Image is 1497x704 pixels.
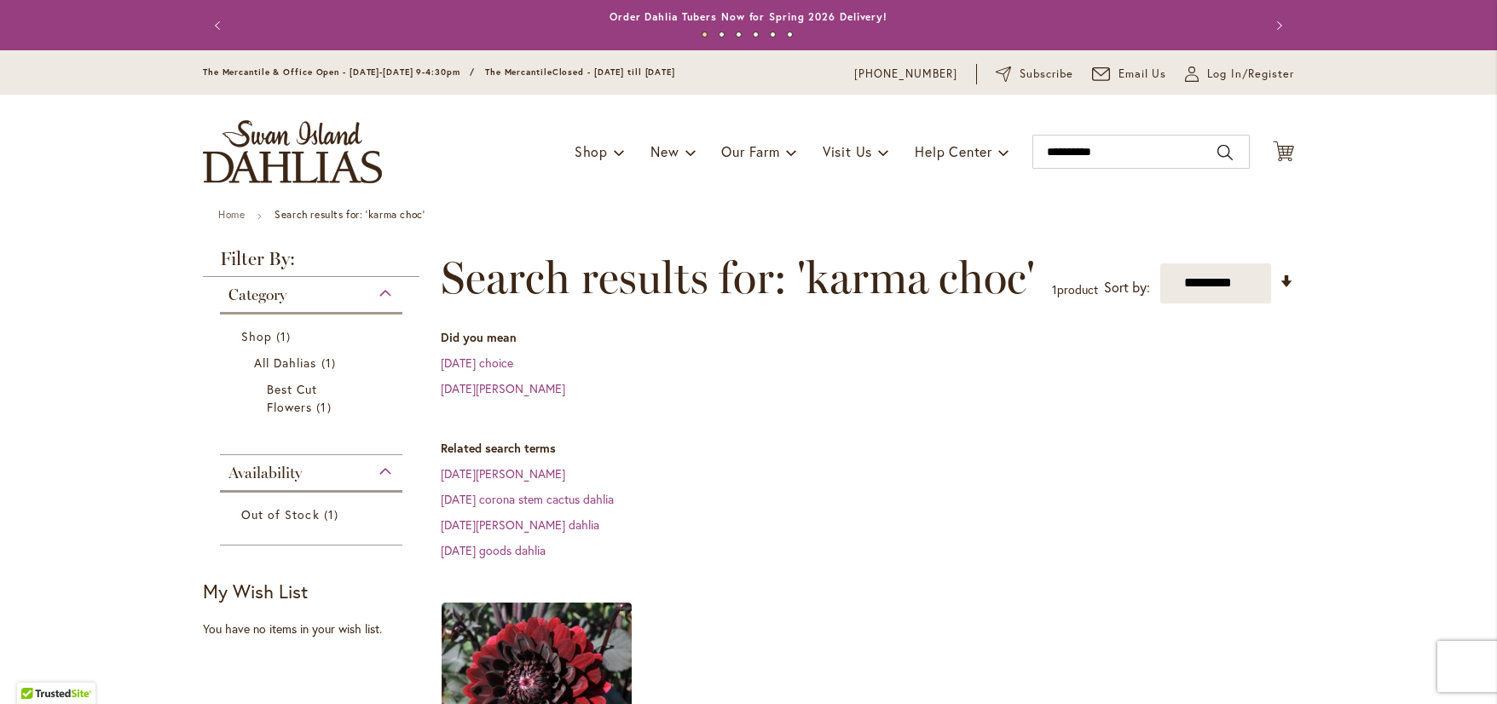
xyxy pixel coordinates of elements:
[203,66,552,78] span: The Mercantile & Office Open - [DATE]-[DATE] 9-4:30pm / The Mercantile
[441,252,1035,303] span: Search results for: 'karma choc'
[996,66,1073,83] a: Subscribe
[1260,9,1294,43] button: Next
[650,142,679,160] span: New
[1207,66,1294,83] span: Log In/Register
[316,398,335,416] span: 1
[719,32,725,38] button: 2 of 6
[1052,276,1098,303] p: product
[241,505,385,523] a: Out of Stock 1
[241,328,272,344] span: Shop
[441,355,513,371] a: [DATE] choice
[441,516,599,533] a: [DATE][PERSON_NAME] dahlia
[1052,281,1057,297] span: 1
[441,542,546,558] a: [DATE] goods dahlia
[228,286,286,304] span: Category
[441,465,565,482] a: [DATE][PERSON_NAME]
[1104,272,1150,303] label: Sort by:
[275,208,425,221] strong: Search results for: 'karma choc'
[575,142,608,160] span: Shop
[441,440,1294,457] dt: Related search terms
[321,354,340,372] span: 1
[241,327,385,345] a: Shop
[254,354,373,372] a: All Dahlias
[823,142,872,160] span: Visit Us
[203,9,237,43] button: Previous
[915,142,992,160] span: Help Center
[241,506,320,522] span: Out of Stock
[770,32,776,38] button: 5 of 6
[228,464,302,482] span: Availability
[753,32,759,38] button: 4 of 6
[441,491,614,507] a: [DATE] corona stem cactus dahlia
[736,32,742,38] button: 3 of 6
[610,10,887,23] a: Order Dahlia Tubers Now for Spring 2026 Delivery!
[203,579,308,603] strong: My Wish List
[1020,66,1073,83] span: Subscribe
[276,327,295,345] span: 1
[324,505,343,523] span: 1
[441,329,1294,346] dt: Did you mean
[267,381,317,415] span: Best Cut Flowers
[218,208,245,221] a: Home
[702,32,708,38] button: 1 of 6
[1185,66,1294,83] a: Log In/Register
[203,620,431,638] div: You have no items in your wish list.
[254,355,317,371] span: All Dahlias
[552,66,675,78] span: Closed - [DATE] till [DATE]
[441,380,565,396] a: [DATE][PERSON_NAME]
[1118,66,1167,83] span: Email Us
[267,380,360,416] a: Best Cut Flowers
[203,250,419,277] strong: Filter By:
[854,66,957,83] a: [PHONE_NUMBER]
[721,142,779,160] span: Our Farm
[203,120,382,183] a: store logo
[787,32,793,38] button: 6 of 6
[1092,66,1167,83] a: Email Us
